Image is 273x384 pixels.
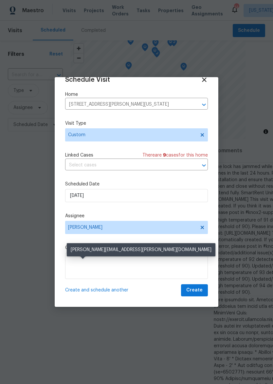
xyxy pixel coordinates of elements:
[65,160,190,170] input: Select cases
[65,287,128,293] span: Create and schedule another
[65,99,190,110] input: Enter in an address
[65,181,208,187] label: Scheduled Date
[163,153,166,158] span: 9
[68,225,196,230] span: [PERSON_NAME]
[65,91,208,98] label: Home
[181,284,208,296] button: Create
[199,161,209,170] button: Open
[199,100,209,109] button: Open
[65,213,208,219] label: Assignee
[65,152,93,159] span: Linked Cases
[142,152,208,159] span: There are case s for this home
[67,243,215,256] div: [PERSON_NAME][EMAIL_ADDRESS][PERSON_NAME][DOMAIN_NAME]
[65,189,208,202] input: M/D/YYYY
[65,120,208,127] label: Visit Type
[68,132,195,138] span: Custom
[65,245,208,251] label: Comments
[201,76,208,83] span: Close
[65,76,110,83] span: Schedule Visit
[186,286,203,294] span: Create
